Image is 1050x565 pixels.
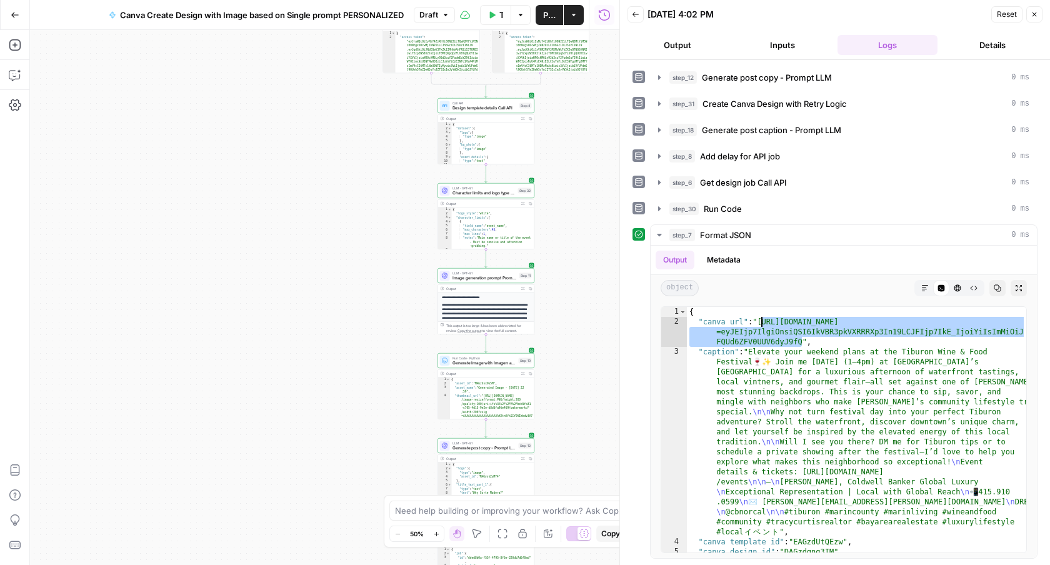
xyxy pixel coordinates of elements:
[651,94,1037,114] button: 0 ms
[651,172,1037,192] button: 0 ms
[446,552,450,556] span: Toggle code folding, rows 2 through 5
[452,186,516,191] span: LLM · GPT-4.1
[448,143,452,147] span: Toggle code folding, rows 6 through 8
[438,220,452,224] div: 4
[446,286,517,291] div: Output
[702,124,841,136] span: Generate post caption - Prompt LLM
[485,86,487,98] g: Edge from step_26-conditional-end to step_4
[596,526,625,542] button: Copy
[543,9,556,21] span: Publish
[452,101,517,106] span: Call API
[651,199,1037,219] button: 0 ms
[438,139,452,143] div: 5
[942,35,1042,55] button: Details
[669,229,695,241] span: step_7
[419,9,438,21] span: Draft
[486,73,541,87] g: Edge from step_28 to step_26-conditional-end
[1011,177,1029,188] span: 0 ms
[446,371,517,376] div: Output
[438,131,452,135] div: 3
[499,9,503,21] span: Test Workflow
[651,225,1037,245] button: 0 ms
[661,537,687,547] div: 4
[501,31,505,36] span: Toggle code folding, rows 1 through 3
[651,246,1037,558] div: 0 ms
[661,280,699,296] span: object
[438,547,451,552] div: 1
[383,7,480,73] div: { "access token": "eyJraWQiOiIyMzY4ZjRhYi00N2ZiLTQwN2MtYjM5N i00NzgxODcwMjZkN2UiLCJhbGciOiJSUzI1N...
[438,462,452,467] div: 1
[1011,72,1029,83] span: 0 ms
[448,462,452,467] span: Toggle code folding, rows 1 through 50
[452,441,516,446] span: LLM · GPT-4.1
[448,131,452,135] span: Toggle code folding, rows 3 through 5
[669,124,697,136] span: step_18
[438,483,452,487] div: 6
[448,122,452,127] span: Toggle code folding, rows 1 through 16
[448,220,452,224] span: Toggle code folding, rows 4 through 9
[438,491,452,496] div: 8
[448,155,452,159] span: Toggle code folding, rows 9 through 11
[700,229,751,241] span: Format JSON
[669,97,697,110] span: step_31
[661,317,687,347] div: 2
[452,190,516,196] span: Character limits and logo type brief LLM
[438,155,452,159] div: 9
[446,456,517,461] div: Output
[1011,124,1029,136] span: 0 ms
[438,377,451,382] div: 1
[438,236,452,249] div: 8
[452,105,517,111] span: Design template details Call API
[485,419,487,437] g: Edge from step_10 to step_12
[651,146,1037,166] button: 0 ms
[438,232,452,236] div: 7
[437,353,534,419] div: Run Code · PythonGenerate Image with Imagen and upload to CanvaStep 10Output{ "asset_id":"MAGzdsx...
[519,443,532,449] div: Step 12
[452,445,516,451] span: Generate post copy - Prompt LLM
[669,202,699,215] span: step_30
[437,183,534,249] div: LLM · GPT-4.1Character limits and logo type brief LLMStep 32Output{ "logo_style":"white", "charac...
[448,216,452,220] span: Toggle code folding, rows 3 through 16
[438,151,452,156] div: 8
[485,164,487,182] g: Edge from step_4 to step_32
[448,207,452,212] span: Toggle code folding, rows 1 through 17
[438,467,452,471] div: 2
[438,475,452,479] div: 4
[492,31,505,36] div: 1
[452,271,517,276] span: LLM · GPT-4.1
[438,386,451,394] div: 3
[438,382,451,386] div: 2
[704,202,742,215] span: Run Code
[452,275,517,281] span: Image generation prompt Prompt LLM
[452,356,516,361] span: Run Code · Python
[492,36,505,186] div: 2
[448,127,452,131] span: Toggle code folding, rows 2 through 15
[1011,229,1029,241] span: 0 ms
[438,216,452,220] div: 3
[661,547,687,557] div: 5
[120,9,404,21] span: Canva Create Design with Image based on Single prompt PERSONALIZED
[679,307,686,317] span: Toggle code folding, rows 1 through 6
[485,334,487,352] g: Edge from step_11 to step_10
[446,201,517,206] div: Output
[452,360,516,366] span: Generate Image with Imagen and upload to Canva
[661,347,687,537] div: 3
[410,529,424,539] span: 50%
[438,147,452,151] div: 7
[699,251,748,269] button: Metadata
[446,547,450,552] span: Toggle code folding, rows 1 through 6
[446,323,532,333] div: This output is too large & has been abbreviated for review. to view the full content.
[997,9,1017,20] span: Reset
[446,116,517,121] div: Output
[431,73,486,87] g: Edge from step_9 to step_26-conditional-end
[438,143,452,147] div: 6
[414,7,455,23] button: Draft
[702,71,832,84] span: Generate post copy - Prompt LLM
[656,251,694,269] button: Output
[437,98,534,164] div: Call APIDesign template details Call APIStep 4Output{ "dataset":{ "logo":{ "type":"image" }, "bg_...
[438,224,452,228] div: 5
[669,71,697,84] span: step_12
[438,135,452,139] div: 4
[991,6,1022,22] button: Reset
[438,212,452,216] div: 2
